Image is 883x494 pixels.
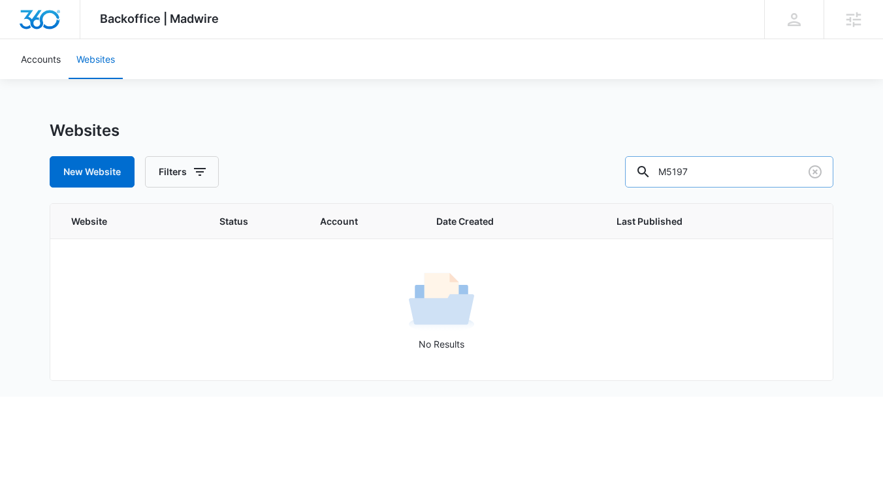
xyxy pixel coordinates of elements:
[13,39,69,79] a: Accounts
[617,214,762,228] span: Last Published
[50,156,135,188] button: New Website
[51,337,832,351] p: No Results
[69,39,123,79] a: Websites
[320,214,405,228] span: Account
[625,156,833,188] input: Search
[71,214,169,228] span: Website
[145,156,219,188] button: Filters
[409,269,474,334] img: No Results
[219,214,289,228] span: Status
[100,12,219,25] span: Backoffice | Madwire
[805,161,826,182] button: Clear
[436,214,567,228] span: Date Created
[50,121,120,140] h1: Websites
